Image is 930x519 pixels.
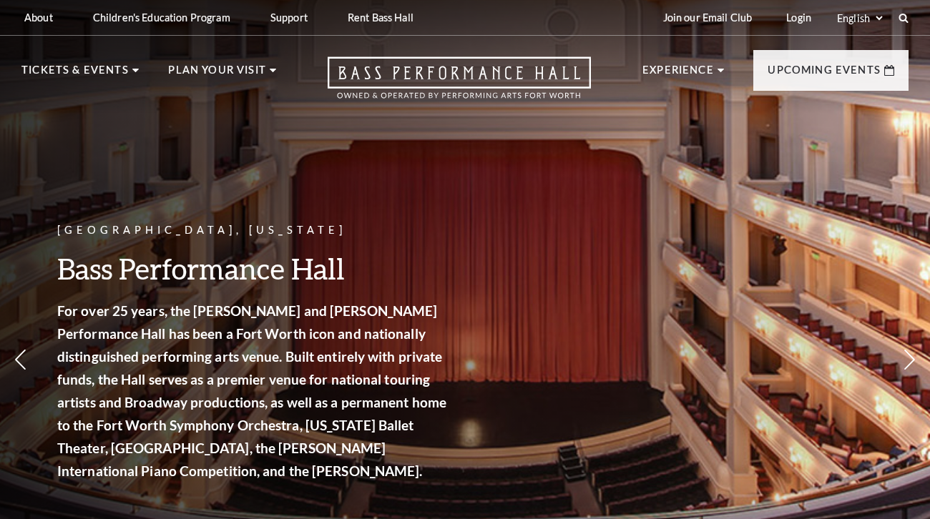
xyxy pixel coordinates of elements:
p: About [24,11,53,24]
p: Rent Bass Hall [348,11,413,24]
p: [GEOGRAPHIC_DATA], [US_STATE] [57,222,451,239]
select: Select: [834,11,885,25]
p: Upcoming Events [768,61,881,87]
p: Children's Education Program [93,11,230,24]
p: Experience [642,61,714,87]
p: Tickets & Events [21,61,129,87]
p: Plan Your Visit [168,61,266,87]
p: Support [270,11,308,24]
strong: For over 25 years, the [PERSON_NAME] and [PERSON_NAME] Performance Hall has been a Fort Worth ico... [57,302,446,479]
h3: Bass Performance Hall [57,250,451,287]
